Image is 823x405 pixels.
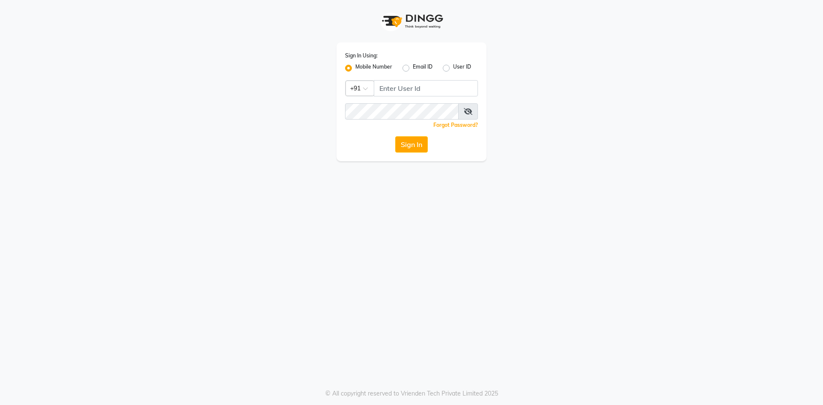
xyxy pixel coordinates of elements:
label: Email ID [413,63,433,73]
img: logo1.svg [377,9,446,34]
input: Username [374,80,478,96]
label: Mobile Number [355,63,392,73]
label: User ID [453,63,471,73]
button: Sign In [395,136,428,153]
a: Forgot Password? [433,122,478,128]
input: Username [345,103,459,120]
label: Sign In Using: [345,52,378,60]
